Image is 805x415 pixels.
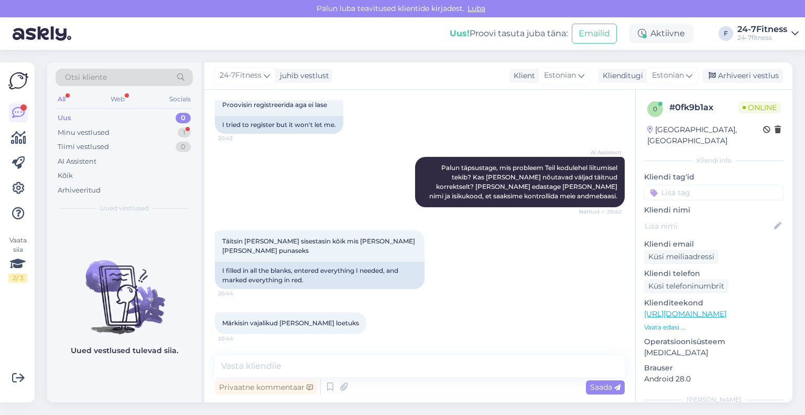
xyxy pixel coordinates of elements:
span: 20:44 [218,335,257,343]
div: Socials [167,92,193,106]
div: 0 [176,142,191,152]
div: Kliendi info [644,156,784,165]
div: 0 [176,113,191,123]
span: Proovisin registreerida aga ei lase [222,101,327,109]
span: Märkisin vajalikud [PERSON_NAME] loetuks [222,319,359,327]
span: Online [738,102,781,113]
span: Estonian [652,70,684,81]
p: Kliendi tag'id [644,172,784,183]
span: Palun täpsustage, mis probleem Teil kodulehel liitumisel tekib? Kas [PERSON_NAME] nõutavad väljad... [429,164,619,200]
div: AI Assistent [58,156,96,167]
div: I filled in all the blanks, entered everything I needed, and marked everything in red. [215,262,425,289]
div: Arhiveeri vestlus [702,69,783,83]
div: Proovi tasuta juba täna: [450,27,568,40]
div: Klienditugi [599,70,643,81]
div: I tried to register but it won't let me. [215,116,343,134]
button: Emailid [572,24,617,44]
div: Web [108,92,127,106]
span: Saada [590,382,621,392]
div: 24-7Fitness [737,25,787,34]
div: [PERSON_NAME] [644,395,784,405]
span: Nähtud ✓ 20:42 [579,208,622,216]
div: All [56,92,68,106]
b: Uus! [450,28,470,38]
div: juhib vestlust [276,70,329,81]
span: 20:42 [218,134,257,142]
div: Privaatne kommentaar [215,380,317,395]
p: Klienditeekond [644,297,784,308]
div: [GEOGRAPHIC_DATA], [GEOGRAPHIC_DATA] [647,124,763,146]
input: Lisa tag [644,185,784,200]
p: [MEDICAL_DATA] [644,347,784,358]
div: 2 / 3 [8,273,27,283]
p: Kliendi nimi [644,205,784,216]
div: Aktiivne [629,24,693,43]
span: Luba [464,4,488,13]
span: AI Assistent [582,148,622,156]
img: No chats [47,241,201,336]
span: 24-7Fitness [220,70,262,81]
div: Uus [58,113,71,123]
div: F [719,26,733,41]
span: 0 [653,105,657,113]
p: Vaata edasi ... [644,323,784,332]
span: Täitsin [PERSON_NAME] sisestasin kõik mis [PERSON_NAME] [PERSON_NAME] punaseks [222,237,417,254]
div: Tiimi vestlused [58,142,109,152]
p: Operatsioonisüsteem [644,336,784,347]
div: Küsi telefoninumbrit [644,279,728,293]
div: Minu vestlused [58,127,110,138]
a: 24-7Fitness24-7fitness [737,25,799,42]
div: Küsi meiliaadressi [644,250,719,264]
span: 20:44 [218,290,257,297]
img: Askly Logo [8,71,28,91]
a: [URL][DOMAIN_NAME] [644,309,726,318]
input: Lisa nimi [645,220,772,232]
div: Klient [509,70,535,81]
span: Otsi kliente [65,72,107,83]
p: Kliendi telefon [644,268,784,279]
div: 1 [178,127,191,138]
span: Estonian [544,70,576,81]
div: Kõik [58,171,73,181]
div: # 0fk9b1ax [669,101,738,114]
p: Brauser [644,363,784,374]
div: Arhiveeritud [58,185,101,196]
p: Kliendi email [644,239,784,250]
p: Uued vestlused tulevad siia. [71,345,178,356]
p: Android 28.0 [644,374,784,385]
span: Uued vestlused [100,204,149,213]
div: 24-7fitness [737,34,787,42]
div: Vaata siia [8,236,27,283]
